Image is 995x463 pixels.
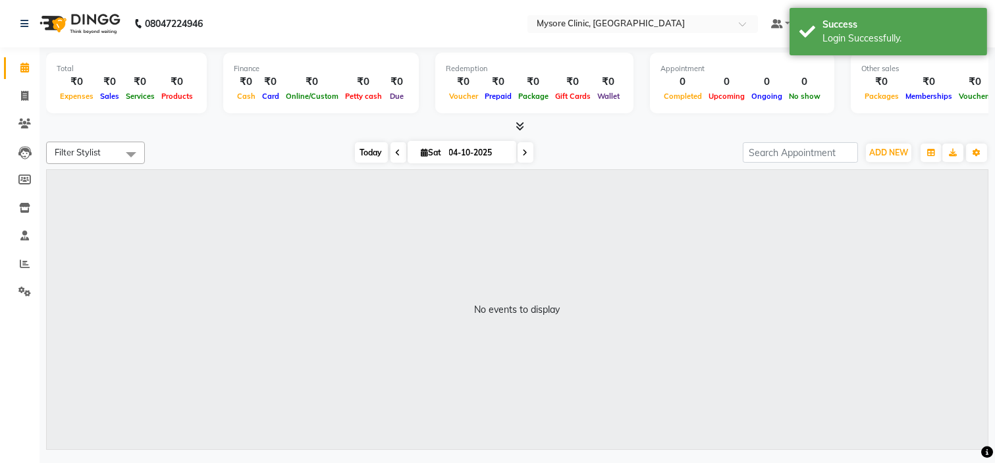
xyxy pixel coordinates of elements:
[861,74,902,90] div: ₹0
[342,74,385,90] div: ₹0
[481,74,515,90] div: ₹0
[705,74,748,90] div: 0
[145,5,203,42] b: 08047224946
[342,92,385,101] span: Petty cash
[552,92,594,101] span: Gift Cards
[234,63,408,74] div: Finance
[481,92,515,101] span: Prepaid
[57,74,97,90] div: ₹0
[355,142,388,163] span: Today
[822,32,977,45] div: Login Successfully.
[234,92,259,101] span: Cash
[866,144,911,162] button: ADD NEW
[57,63,196,74] div: Total
[594,74,623,90] div: ₹0
[34,5,124,42] img: logo
[748,92,786,101] span: Ongoing
[282,92,342,101] span: Online/Custom
[55,147,101,157] span: Filter Stylist
[822,18,977,32] div: Success
[748,74,786,90] div: 0
[902,92,955,101] span: Memberships
[418,148,445,157] span: Sat
[158,92,196,101] span: Products
[861,92,902,101] span: Packages
[660,92,705,101] span: Completed
[445,143,511,163] input: 2025-10-04
[902,74,955,90] div: ₹0
[259,92,282,101] span: Card
[446,63,623,74] div: Redemption
[158,74,196,90] div: ₹0
[475,303,560,317] div: No events to display
[387,92,407,101] span: Due
[594,92,623,101] span: Wallet
[446,92,481,101] span: Voucher
[97,74,122,90] div: ₹0
[515,74,552,90] div: ₹0
[660,63,824,74] div: Appointment
[515,92,552,101] span: Package
[743,142,858,163] input: Search Appointment
[97,92,122,101] span: Sales
[385,74,408,90] div: ₹0
[786,74,824,90] div: 0
[705,92,748,101] span: Upcoming
[122,74,158,90] div: ₹0
[955,92,995,101] span: Vouchers
[552,74,594,90] div: ₹0
[446,74,481,90] div: ₹0
[234,74,259,90] div: ₹0
[282,74,342,90] div: ₹0
[660,74,705,90] div: 0
[122,92,158,101] span: Services
[786,92,824,101] span: No show
[869,148,908,157] span: ADD NEW
[57,92,97,101] span: Expenses
[259,74,282,90] div: ₹0
[955,74,995,90] div: ₹0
